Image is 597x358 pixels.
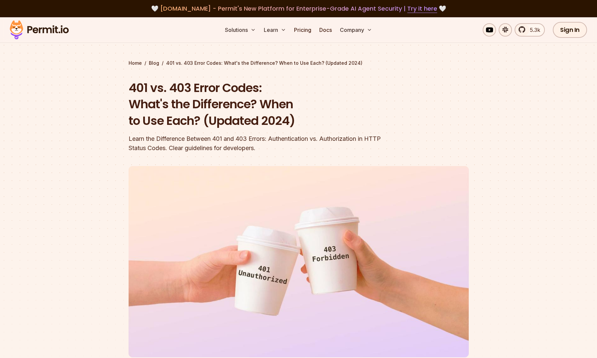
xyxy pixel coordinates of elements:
a: Try it here [407,4,437,13]
a: Pricing [291,23,314,37]
a: 5.3k [515,23,545,37]
h1: 401 vs. 403 Error Codes: What's the Difference? When to Use Each? (Updated 2024) [129,80,384,129]
span: [DOMAIN_NAME] - Permit's New Platform for Enterprise-Grade AI Agent Security | [160,4,437,13]
a: Blog [149,60,159,66]
img: 401 vs. 403 Error Codes: What's the Difference? When to Use Each? (Updated 2024) [129,166,469,357]
a: Home [129,60,142,66]
img: Permit logo [7,19,72,41]
button: Solutions [222,23,258,37]
a: Docs [317,23,335,37]
button: Company [337,23,375,37]
a: Sign In [553,22,587,38]
button: Learn [261,23,289,37]
div: Learn the Difference Between 401 and 403 Errors: Authentication vs. Authorization in HTTP Status ... [129,134,384,153]
div: / / [129,60,469,66]
div: 🤍 🤍 [16,4,581,13]
span: 5.3k [526,26,540,34]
